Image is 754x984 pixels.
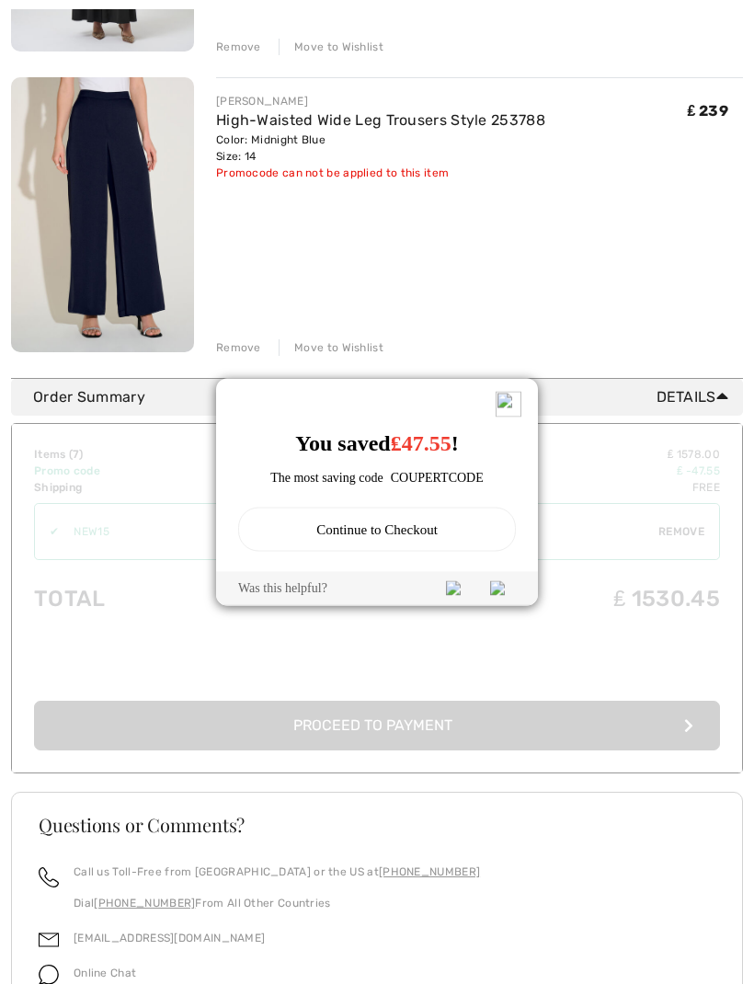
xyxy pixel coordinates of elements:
img: High-Waisted Wide Leg Trousers Style 253788 [11,77,194,352]
div: Move to Wishlist [279,339,383,356]
div: Remove [216,39,261,55]
h3: Questions or Comments? [39,816,715,834]
p: Dial From All Other Countries [74,895,480,911]
img: email [39,930,59,950]
p: Call us Toll-Free from [GEOGRAPHIC_DATA] or the US at [74,864,480,880]
a: High-Waisted Wide Leg Trousers Style 253788 [216,111,545,129]
div: Promocode can not be applied to this item [216,165,545,181]
div: [PERSON_NAME] [216,93,545,109]
span: Online Chat [74,967,136,979]
div: Move to Wishlist [279,39,383,55]
a: [PHONE_NUMBER] [379,865,480,878]
a: [PHONE_NUMBER] [94,897,195,910]
span: ₤ 239 [688,102,728,120]
div: Order Summary [33,386,736,408]
a: [EMAIL_ADDRESS][DOMAIN_NAME] [74,932,265,944]
div: Color: Midnight Blue Size: 14 [216,132,545,165]
span: Details [657,386,736,408]
div: Remove [216,339,261,356]
img: call [39,867,59,887]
